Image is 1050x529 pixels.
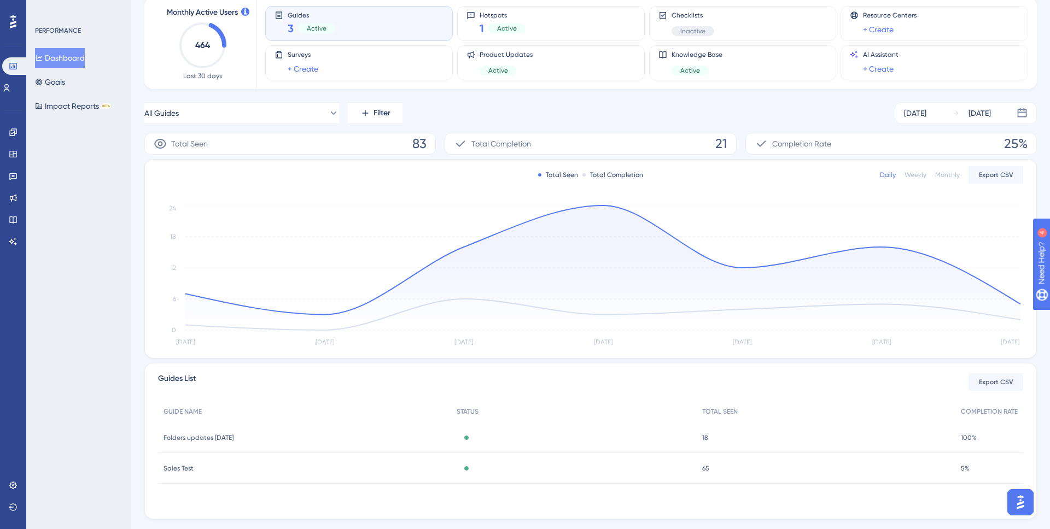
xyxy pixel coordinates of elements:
span: STATUS [457,407,479,416]
tspan: [DATE] [594,338,612,346]
div: BETA [101,103,111,109]
span: 5% [961,464,970,473]
span: Guides [288,11,335,19]
div: Monthly [935,171,960,179]
button: Filter [348,102,402,124]
span: Hotspots [480,11,526,19]
tspan: [DATE] [733,338,751,346]
tspan: [DATE] [1001,338,1019,346]
a: + Create [288,62,318,75]
span: Last 30 days [183,72,222,80]
span: Inactive [680,27,705,36]
span: All Guides [144,107,179,120]
span: Product Updates [480,50,533,59]
span: Total Seen [171,137,208,150]
div: 4 [76,5,79,14]
tspan: 0 [172,326,176,334]
span: 25% [1004,135,1028,152]
tspan: [DATE] [454,338,473,346]
span: Resource Centers [863,11,917,20]
span: 1 [480,21,484,36]
span: 21 [715,135,727,152]
text: 464 [195,40,211,50]
span: 3 [288,21,294,36]
div: [DATE] [904,107,926,120]
iframe: UserGuiding AI Assistant Launcher [1004,486,1037,519]
div: Daily [880,171,896,179]
tspan: 6 [173,295,176,303]
span: Surveys [288,50,318,59]
a: + Create [863,62,894,75]
span: 18 [702,433,708,442]
tspan: 12 [171,264,176,272]
span: Export CSV [979,171,1013,179]
div: PERFORMANCE [35,26,81,35]
span: Monthly Active Users [167,6,238,19]
tspan: 18 [170,233,176,240]
tspan: [DATE] [316,338,334,346]
div: Weekly [905,171,926,179]
span: GUIDE NAME [164,407,202,416]
div: Total Seen [538,171,578,179]
span: Sales Test [164,464,194,473]
span: Checklists [672,11,714,20]
span: Active [488,66,508,75]
span: Guides List [158,372,196,392]
tspan: [DATE] [872,338,891,346]
button: Goals [35,72,65,92]
span: Need Help? [26,3,68,16]
tspan: [DATE] [176,338,195,346]
span: Active [680,66,700,75]
button: Dashboard [35,48,85,68]
span: 65 [702,464,709,473]
span: Active [307,24,326,33]
span: TOTAL SEEN [702,407,738,416]
span: Active [497,24,517,33]
span: Folders updates [DATE] [164,433,234,442]
button: Impact ReportsBETA [35,96,111,116]
div: [DATE] [969,107,991,120]
div: Total Completion [582,171,643,179]
span: Export CSV [979,378,1013,386]
span: Knowledge Base [672,50,722,59]
span: Completion Rate [772,137,831,150]
button: Export CSV [969,373,1023,391]
span: Total Completion [471,137,531,150]
span: COMPLETION RATE [961,407,1018,416]
button: Export CSV [969,166,1023,184]
a: + Create [863,23,894,36]
button: All Guides [144,102,339,124]
span: AI Assistant [863,50,899,59]
tspan: 24 [169,204,176,212]
span: Filter [374,107,390,120]
span: 83 [412,135,427,152]
span: 100% [961,433,977,442]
